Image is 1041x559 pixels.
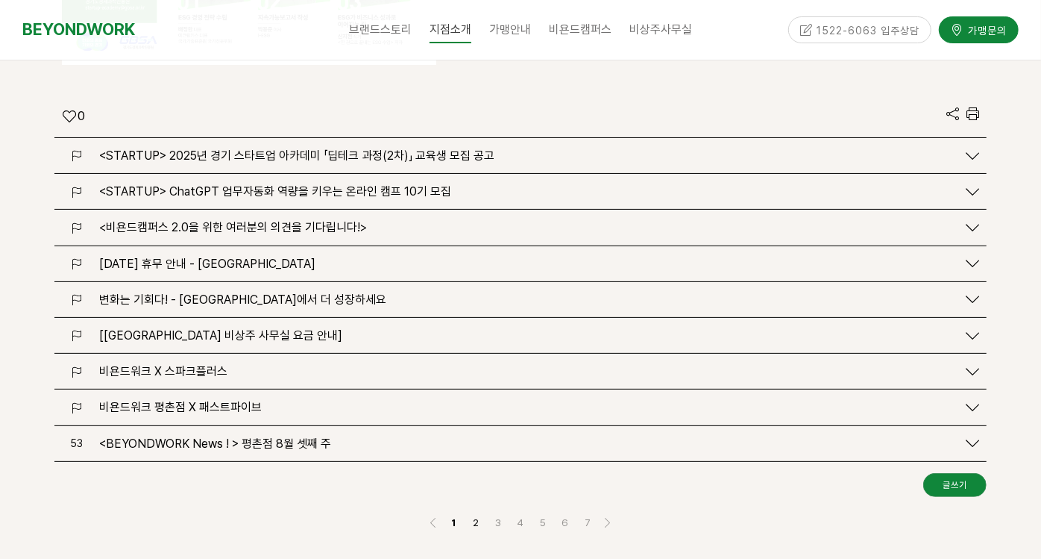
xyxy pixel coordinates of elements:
span: <비욘드캠퍼스 2.0을 위한 여러분의 의견을 기다립니다!> [99,220,367,234]
span: [[GEOGRAPHIC_DATA] 비상주 사무실 요금 안내] [99,328,342,343]
a: 5 [534,513,552,531]
a: 2 [467,513,485,531]
span: 브랜드스토리 [349,22,412,37]
span: 비욘드워크 X 스파크플러스 [99,364,227,378]
a: 브랜드스토리 [340,11,421,49]
a: BEYONDWORK [22,16,135,43]
a: 글쓰기 [923,473,987,497]
span: <BEYONDWORK News ! > 평촌점 8월 셋째 주 [99,437,331,451]
span: 비상주사무실 [629,22,692,37]
a: 4 [512,513,529,531]
span: 비욘드캠퍼스 [549,22,611,37]
a: 7 [579,513,597,531]
em: 0 [78,108,85,123]
span: 지점소개 [430,17,471,43]
a: 가맹안내 [480,11,540,49]
a: 지점소개 [421,11,480,49]
span: 가맹문의 [963,22,1007,37]
a: 1 [444,513,462,531]
a: 비욘드캠퍼스 [540,11,620,49]
a: 6 [556,513,574,531]
span: 가맹안내 [489,22,531,37]
span: [DATE] 휴무 안내 - [GEOGRAPHIC_DATA] [99,257,315,271]
span: 비욘드워크 평촌점 X 패스트파이브 [99,400,262,414]
span: <STARTUP> ChatGPT 업무자동화 역량을 키우는 온라인 캠프 10기 모집 [99,184,451,199]
span: <STARTUP> 2025년 경기 스타트업 아카데미 「딥테크 과정(2차)」 교육생 모집 공고 [99,149,494,163]
a: 가맹문의 [939,16,1019,43]
span: 53 [71,437,84,449]
span: 변화는 기회다! - [GEOGRAPHIC_DATA]에서 더 성장하세요 [99,293,386,307]
a: 비상주사무실 [620,11,701,49]
a: 3 [489,513,507,531]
